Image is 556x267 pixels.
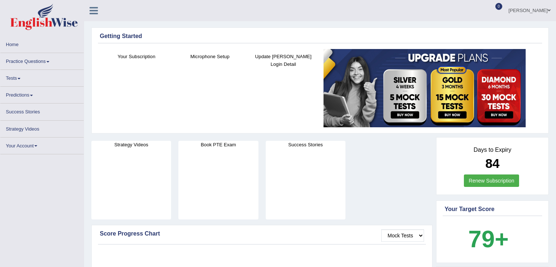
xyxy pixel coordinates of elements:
[324,49,526,127] img: small5.jpg
[0,53,84,67] a: Practice Questions
[266,141,345,148] h4: Success Stories
[250,53,317,68] h4: Update [PERSON_NAME] Login Detail
[0,104,84,118] a: Success Stories
[0,121,84,135] a: Strategy Videos
[178,141,258,148] h4: Book PTE Exam
[103,53,170,60] h4: Your Subscription
[445,147,540,153] h4: Days to Expiry
[445,205,540,214] div: Your Target Score
[464,174,519,187] a: Renew Subscription
[495,3,503,10] span: 0
[0,87,84,101] a: Predictions
[100,229,424,238] div: Score Progress Chart
[0,70,84,84] a: Tests
[100,32,540,41] div: Getting Started
[485,156,500,170] b: 84
[0,138,84,152] a: Your Account
[177,53,243,60] h4: Microphone Setup
[91,141,171,148] h4: Strategy Videos
[0,36,84,50] a: Home
[468,226,508,252] b: 79+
